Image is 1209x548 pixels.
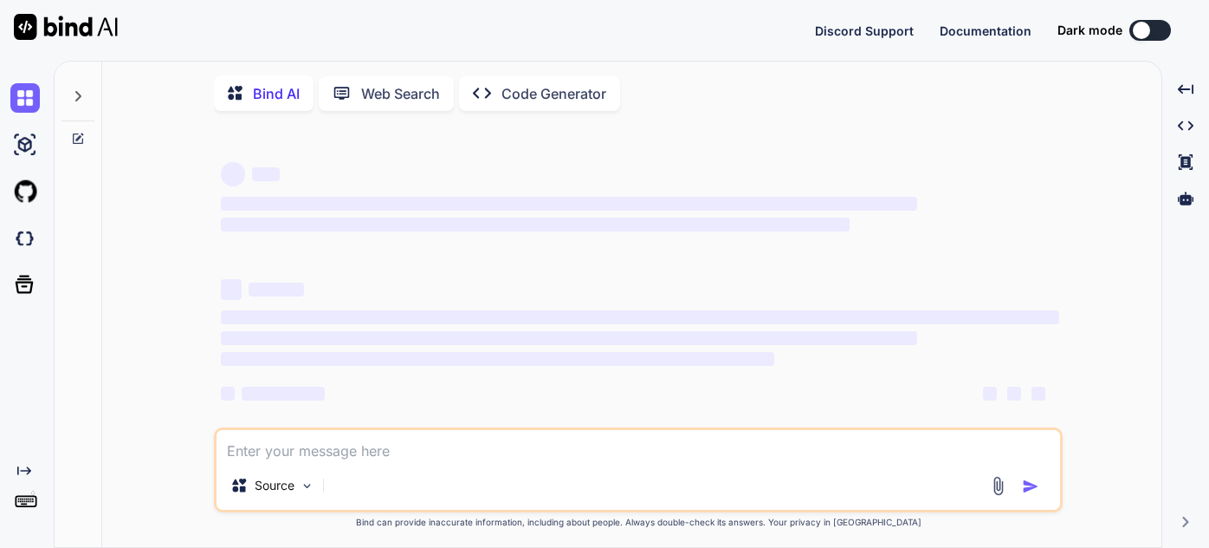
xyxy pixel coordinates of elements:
[252,167,280,181] span: ‌
[253,83,300,104] p: Bind AI
[214,516,1063,529] p: Bind can provide inaccurate information, including about people. Always double-check its answers....
[988,476,1008,496] img: attachment
[221,331,916,345] span: ‌
[10,83,40,113] img: chat
[983,387,997,401] span: ‌
[221,162,245,186] span: ‌
[249,283,304,297] span: ‌
[14,14,118,40] img: Bind AI
[1007,387,1021,401] span: ‌
[1031,387,1045,401] span: ‌
[300,479,314,493] img: Pick Models
[221,197,916,211] span: ‌
[242,387,325,401] span: ‌
[221,352,774,366] span: ‌
[815,22,914,40] button: Discord Support
[1057,22,1122,39] span: Dark mode
[361,83,440,104] p: Web Search
[255,477,294,494] p: Source
[10,224,40,253] img: darkCloudIdeIcon
[221,279,242,300] span: ‌
[501,83,606,104] p: Code Generator
[221,310,1059,324] span: ‌
[10,177,40,206] img: githubLight
[10,130,40,160] img: ai-studio
[1022,478,1039,495] img: icon
[221,387,235,401] span: ‌
[940,23,1031,38] span: Documentation
[940,22,1031,40] button: Documentation
[221,218,850,232] span: ‌
[815,23,914,38] span: Discord Support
